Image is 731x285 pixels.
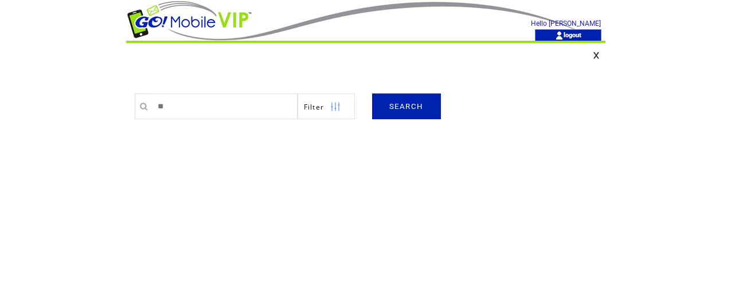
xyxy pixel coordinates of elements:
[304,102,325,112] span: Show filters
[564,31,581,38] a: logout
[531,19,601,28] span: Hello [PERSON_NAME]
[330,94,341,120] img: filters.png
[298,93,355,119] a: Filter
[372,93,441,119] a: SEARCH
[555,31,564,40] img: account_icon.gif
